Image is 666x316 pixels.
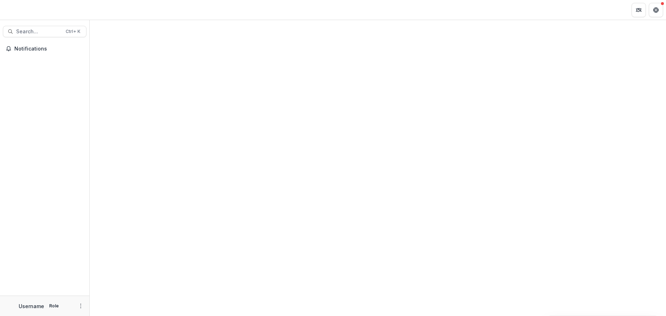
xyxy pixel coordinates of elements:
p: Username [19,302,44,310]
button: More [76,302,85,310]
button: Partners [632,3,646,17]
button: Get Help [649,3,663,17]
div: Ctrl + K [64,28,82,35]
button: Notifications [3,43,86,54]
span: Notifications [14,46,84,52]
p: Role [47,303,61,309]
span: Search... [16,29,61,35]
nav: breadcrumb [93,5,123,15]
button: Search... [3,26,86,37]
